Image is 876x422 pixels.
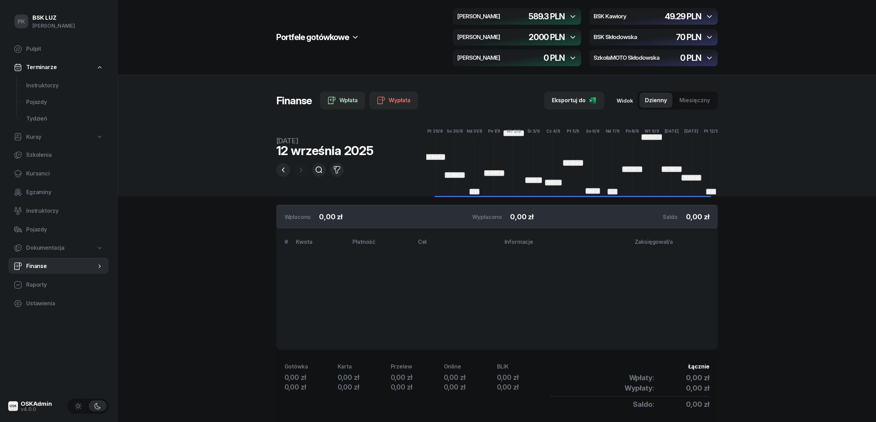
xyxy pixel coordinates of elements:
[665,12,701,21] div: 49.29 PLN
[594,34,637,40] h4: BSK Skłodowska
[26,207,103,215] span: Instruktorzy
[457,34,500,40] h4: [PERSON_NAME]
[8,277,109,293] a: Raporty
[567,128,579,134] tspan: Pt 5/9
[663,213,677,221] div: Saldo
[338,382,391,392] div: 0,00 zł
[453,8,581,25] button: [PERSON_NAME]589.3 PLN
[26,169,103,178] span: Kursanci
[427,128,442,134] tspan: Pt 29/8
[276,137,374,144] div: [DATE]
[8,59,109,75] a: Terminarze
[26,63,57,72] span: Terminarze
[679,96,710,105] span: Miesięczny
[21,407,52,412] div: v4.0.0
[444,362,497,371] div: Online
[544,54,564,62] div: 0 PLN
[21,401,52,407] div: OSKAdmin
[625,128,638,134] tspan: Pn 8/9
[391,382,444,392] div: 0,00 zł
[26,188,103,197] span: Egzaminy
[26,151,103,160] span: Szkolenia
[546,128,560,134] tspan: Cz 4/9
[676,33,701,41] div: 70 PLN
[26,262,96,271] span: Finanse
[453,29,581,46] button: [PERSON_NAME]2000 PLN
[21,111,109,127] a: Tydzień
[594,13,626,20] h4: BSK Kawiory
[527,128,540,134] tspan: Śr 3/9
[586,128,599,134] tspan: So 6/9
[684,128,698,134] tspan: [DATE]
[528,12,564,21] div: 589.3 PLN
[639,93,673,108] button: Dzienny
[348,237,414,252] th: Płatność
[32,15,75,21] div: BSK LUZ
[500,237,630,252] th: Informacje
[285,382,338,392] div: 0,00 zł
[32,21,75,30] div: [PERSON_NAME]
[453,50,581,66] button: [PERSON_NAME]0 PLN
[26,243,64,252] span: Dokumentacja
[320,92,365,109] button: Wpłata
[645,96,667,105] span: Dzienny
[391,373,444,382] div: 0,00 zł
[488,128,500,134] tspan: Pn 1/9
[645,128,659,134] tspan: Wt 9/9
[292,237,348,252] th: Kwota
[444,382,497,392] div: 0,00 zł
[457,55,500,61] h4: [PERSON_NAME]
[276,144,374,157] div: 12 września 2025
[8,401,18,411] img: logo-xs@2x.png
[338,362,391,371] div: Karta
[21,94,109,111] a: Pojazdy
[414,237,500,252] th: Cel
[704,128,718,134] tspan: Pt 12/9
[589,29,718,46] button: BSK Skłodowska70 PLN
[467,128,482,134] tspan: Nd 31/8
[276,32,349,43] h2: Portfele gotówkowe
[605,128,619,134] tspan: Nd 7/9
[550,362,709,371] div: Łącznie
[674,93,716,108] button: Miesięczny
[633,400,654,409] span: Saldo:
[8,165,109,182] a: Kursanci
[630,237,718,252] th: Zaksięgował/a
[8,295,109,312] a: Ustawienia
[507,128,521,134] tspan: Wt 2/9
[8,258,109,275] a: Finanse
[276,237,292,252] th: #
[26,98,103,107] span: Pojazdy
[664,128,678,134] tspan: [DATE]
[21,77,109,94] a: Instruktorzy
[472,213,502,221] div: Wypłacono
[589,50,718,66] button: SzkołaMOTO Skłodowska0 PLN
[26,133,41,142] span: Kursy
[8,41,109,57] a: Pulpit
[8,240,109,256] a: Dokumentacja
[8,129,109,145] a: Kursy
[544,92,604,109] button: Eksportuj do
[625,383,654,393] span: Wypłaty:
[8,184,109,201] a: Egzaminy
[285,362,338,371] div: Gotówka
[328,96,358,105] div: Wpłata
[594,55,659,61] h4: SzkołaMOTO Skłodowska
[446,128,462,134] tspan: So 30/8
[369,92,418,109] button: Wypłata
[497,362,550,371] div: BLIK
[552,96,597,105] div: Eksportuj do
[497,373,550,382] div: 0,00 zł
[8,147,109,163] a: Szkolenia
[629,373,654,383] span: Wpłaty:
[497,382,550,392] div: 0,00 zł
[457,13,500,20] h4: [PERSON_NAME]
[529,33,564,41] div: 2000 PLN
[285,213,311,221] div: Wpłacono
[8,221,109,238] a: Pojazdy
[26,114,103,123] span: Tydzień
[338,373,391,382] div: 0,00 zł
[8,203,109,219] a: Instruktorzy
[26,225,103,234] span: Pojazdy
[26,299,103,308] span: Ustawienia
